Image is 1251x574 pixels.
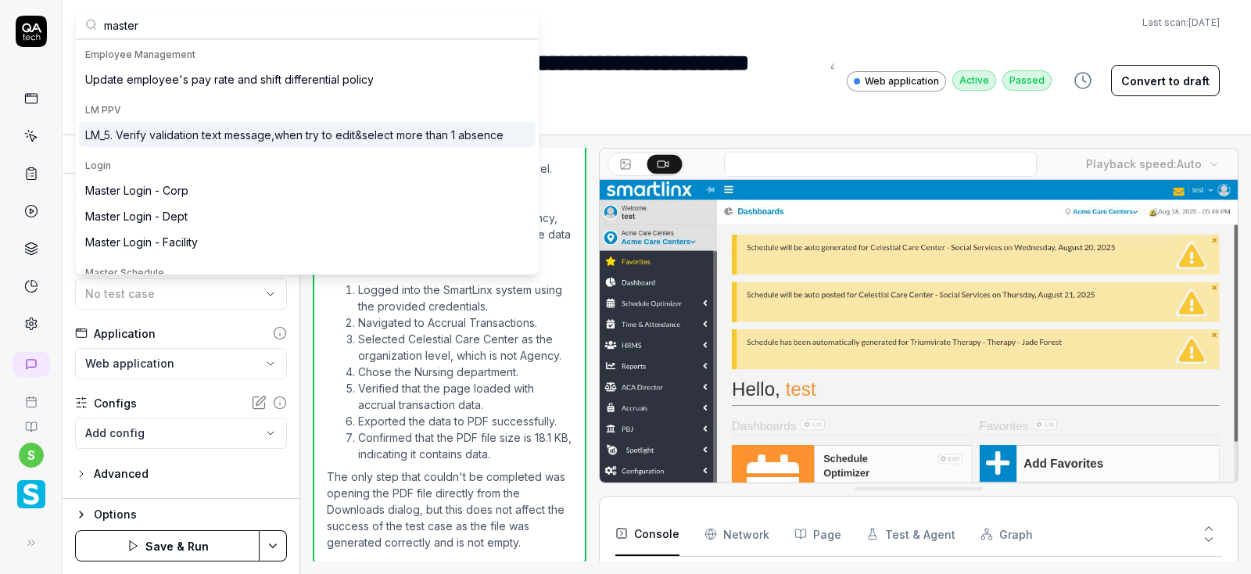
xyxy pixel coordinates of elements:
span: Web application [865,74,939,88]
div: Configs [94,395,137,411]
div: Playback speed: [1086,156,1202,172]
div: Master Login - Facility [85,234,198,250]
li: Navigated to Accrual Transactions. [358,314,572,331]
div: Master Login - Dept [85,208,188,224]
button: Smartlinx Logo [6,468,56,511]
div: Login [85,159,529,173]
a: New conversation [13,352,50,377]
button: Steps [63,136,181,174]
li: Logged into the SmartLinx system using the provided credentials. [358,282,572,314]
div: Master Schedule [85,266,529,280]
button: View version history [1064,65,1102,96]
div: Options [94,505,287,524]
a: Book a call with us [6,383,56,408]
div: Advanced [94,465,149,483]
div: Master Login - Corp [85,182,188,199]
li: Verified that the page loaded with accrual transaction data. [358,380,572,413]
button: Web application [75,348,287,379]
img: Smartlinx Logo [17,480,45,508]
div: Passed [1002,70,1052,91]
span: Web application [85,355,174,371]
div: Suggestions [76,40,539,274]
div: Active [952,70,996,91]
li: Chose the Nursing department. [358,364,572,380]
button: s [19,443,44,468]
p: The only step that couldn't be completed was opening the PDF file directly from the Downloads dia... [327,468,572,551]
div: Application [94,325,156,342]
button: Advanced [75,465,149,483]
span: Last scan: [1142,16,1220,30]
button: Save & Run [75,530,260,561]
button: Network [704,512,769,556]
button: Options [75,505,287,524]
li: Exported the data to PDF successfully. [358,413,572,429]
div: LM PPV [85,103,529,117]
div: LM_5. Verify validation text message,when try to edit&select more than 1 absence [85,127,504,143]
button: Console [615,512,679,556]
button: Graph [980,512,1033,556]
button: Last scan:[DATE] [1142,16,1220,30]
span: No test case [85,287,155,300]
button: Page [794,512,841,556]
input: Search test cases... [104,11,529,39]
a: Documentation [6,408,56,433]
li: Confirmed that the PDF file size is 18.1 KB, indicating it contains data. [358,429,572,462]
li: Selected Celestial Care Center as the organization level, which is not Agency. [358,331,572,364]
button: Test & Agent [866,512,955,556]
div: Employee Management [85,48,529,62]
button: No test case [75,278,287,310]
time: [DATE] [1188,16,1220,28]
a: Web application [847,70,946,91]
div: Update employee's pay rate and shift differential policy [85,71,374,88]
button: Convert to draft [1111,65,1220,96]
